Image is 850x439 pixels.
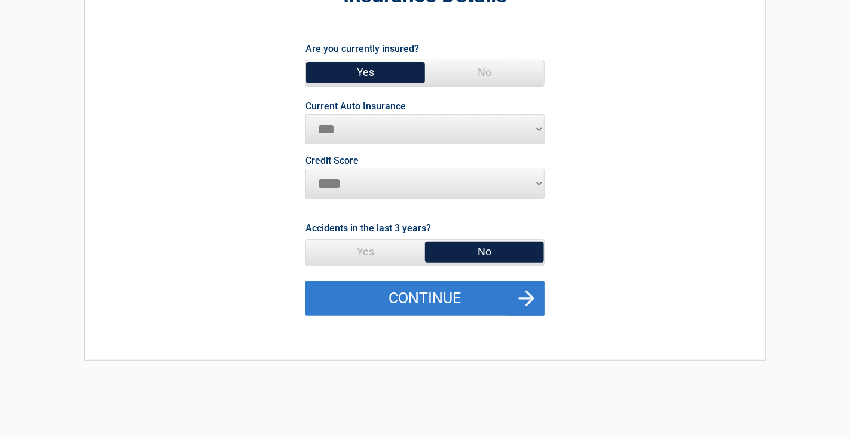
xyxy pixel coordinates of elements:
[305,281,545,316] button: Continue
[425,240,544,264] span: No
[305,220,431,236] label: Accidents in the last 3 years?
[305,41,419,57] label: Are you currently insured?
[425,60,544,84] span: No
[305,156,359,166] label: Credit Score
[306,240,425,264] span: Yes
[305,102,406,111] label: Current Auto Insurance
[306,60,425,84] span: Yes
